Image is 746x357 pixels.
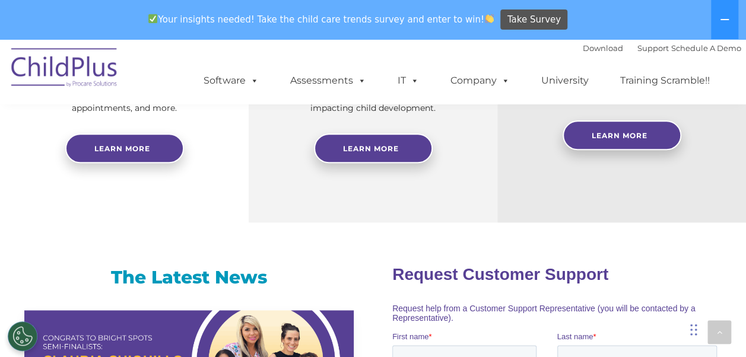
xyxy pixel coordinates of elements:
img: 👏 [485,14,494,23]
span: Phone number [165,127,215,136]
a: Support [637,43,669,53]
span: Take Survey [507,9,561,30]
div: Drag [690,312,697,348]
a: University [529,69,601,93]
span: Learn More [592,131,647,140]
a: Company [439,69,522,93]
a: Take Survey [500,9,567,30]
img: ✅ [148,14,157,23]
a: Schedule A Demo [671,43,741,53]
font: | [583,43,741,53]
a: Assessments [278,69,378,93]
span: Learn more [94,144,150,153]
h3: The Latest News [24,266,354,289]
span: Your insights needed! Take the child care trends survey and enter to win! [144,8,499,31]
a: Learn More [314,133,433,163]
a: Learn more [65,133,184,163]
a: Learn More [563,120,681,150]
iframe: Chat Widget [552,229,746,357]
img: ChildPlus by Procare Solutions [5,40,124,99]
button: Cookies Settings [8,321,37,351]
a: IT [386,69,431,93]
a: Training Scramble!! [608,69,722,93]
a: Software [192,69,271,93]
a: Download [583,43,623,53]
span: Last name [165,78,201,87]
span: Learn More [343,144,399,153]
